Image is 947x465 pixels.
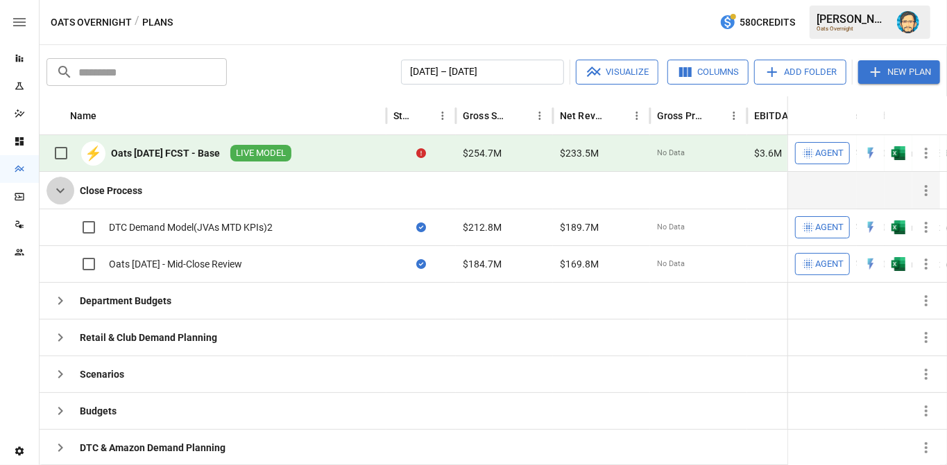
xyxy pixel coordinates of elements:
span: $3.6M [754,146,782,160]
div: Net Revenue [560,110,606,121]
div: [PERSON_NAME] [817,12,889,26]
img: quick-edit-flash.b8aec18c.svg [864,257,878,271]
div: Open in Excel [891,220,905,234]
div: Close Process [80,184,142,198]
div: DTC & Amazon Demand Planning [80,441,225,455]
div: Gross Sales [463,110,509,121]
div: Open in Excel [891,257,905,271]
div: EBITDA [754,110,788,121]
button: Status column menu [433,106,452,125]
img: excel-icon.76473adf.svg [891,146,905,160]
span: Agent [815,256,844,272]
button: Gross Profit column menu [724,106,744,125]
button: Agent [795,253,850,275]
button: 580Credits [714,10,801,35]
span: $169.8M [560,257,599,271]
button: Sort [608,106,627,125]
button: Visualize [576,60,658,85]
button: Sort [99,106,118,125]
div: Oats [DATE] FCST - Base [111,146,220,160]
img: excel-icon.76473adf.svg [891,220,905,234]
button: Oats Overnight [51,14,132,31]
button: Agent [795,142,850,164]
img: quick-edit-flash.b8aec18c.svg [864,220,878,234]
button: Add Folder [754,60,846,85]
button: Agent [795,216,850,238]
div: DTC Demand Model(JVAs MTD KPIs)2 [109,220,273,234]
span: $189.7M [560,220,599,234]
div: ⚡ [81,141,105,166]
div: Open in Quick Edit [864,257,878,271]
img: excel-icon.76473adf.svg [891,257,905,271]
span: Agent [815,220,844,236]
span: Agent [815,146,844,161]
div: Retail & Club Demand Planning [80,331,217,344]
button: Sort [413,106,433,125]
span: $233.5M [560,146,599,160]
button: Sort [705,106,724,125]
div: Scenarios [80,367,124,381]
button: Sort [921,106,940,125]
button: New Plan [858,60,940,84]
span: No Data [657,222,685,233]
div: Sync complete [416,220,426,234]
button: Net Revenue column menu [627,106,647,125]
div: Status [393,110,412,121]
button: Dana Basken [889,3,928,42]
span: $184.7M [463,257,502,271]
button: Gross Sales column menu [530,106,549,125]
div: Gross Profit [657,110,703,121]
span: $254.7M [463,146,502,160]
img: quick-edit-flash.b8aec18c.svg [864,146,878,160]
span: $212.8M [463,220,502,234]
button: Sort [511,106,530,125]
div: Name [70,110,97,121]
button: [DATE] – [DATE] [401,60,564,85]
span: 580 Credits [740,14,795,31]
div: Open in Quick Edit [864,146,878,160]
div: Oats Overnight [817,26,889,32]
button: Columns [667,60,749,85]
span: No Data [657,148,685,159]
div: Open in Quick Edit [864,220,878,234]
img: Dana Basken [897,11,919,33]
div: Oats [DATE] - Mid-Close Review [109,257,242,271]
span: LIVE MODEL [230,147,291,160]
span: No Data [657,258,685,270]
div: / [135,14,139,31]
div: Open in Excel [891,146,905,160]
div: Sync complete [416,257,426,271]
div: Budgets [80,404,117,418]
div: Department Budgets [80,294,171,308]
